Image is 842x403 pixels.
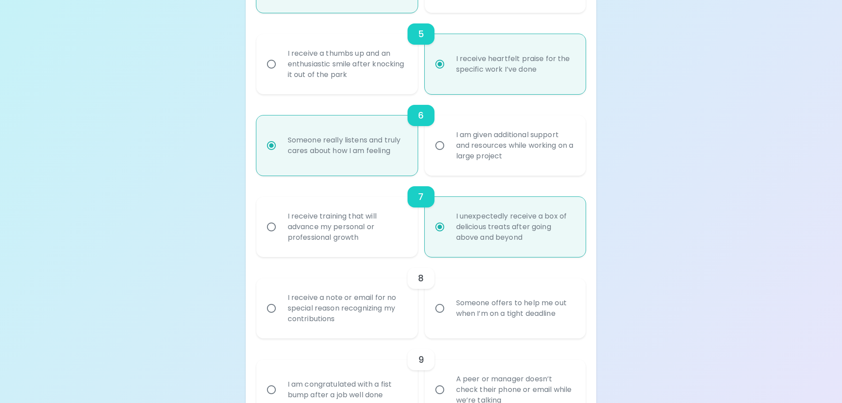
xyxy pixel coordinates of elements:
[449,119,581,172] div: I am given additional support and resources while working on a large project
[256,13,586,94] div: choice-group-check
[281,124,413,167] div: Someone really listens and truly cares about how I am feeling
[256,176,586,257] div: choice-group-check
[449,43,581,85] div: I receive heartfelt praise for the specific work I’ve done
[281,38,413,91] div: I receive a thumbs up and an enthusiastic smile after knocking it out of the park
[449,200,581,253] div: I unexpectedly receive a box of delicious treats after going above and beyond
[281,200,413,253] div: I receive training that will advance my personal or professional growth
[256,94,586,176] div: choice-group-check
[418,190,423,204] h6: 7
[449,287,581,330] div: Someone offers to help me out when I’m on a tight deadline
[418,353,424,367] h6: 9
[281,282,413,335] div: I receive a note or email for no special reason recognizing my contributions
[418,271,424,285] h6: 8
[418,27,424,41] h6: 5
[418,108,424,123] h6: 6
[256,257,586,338] div: choice-group-check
